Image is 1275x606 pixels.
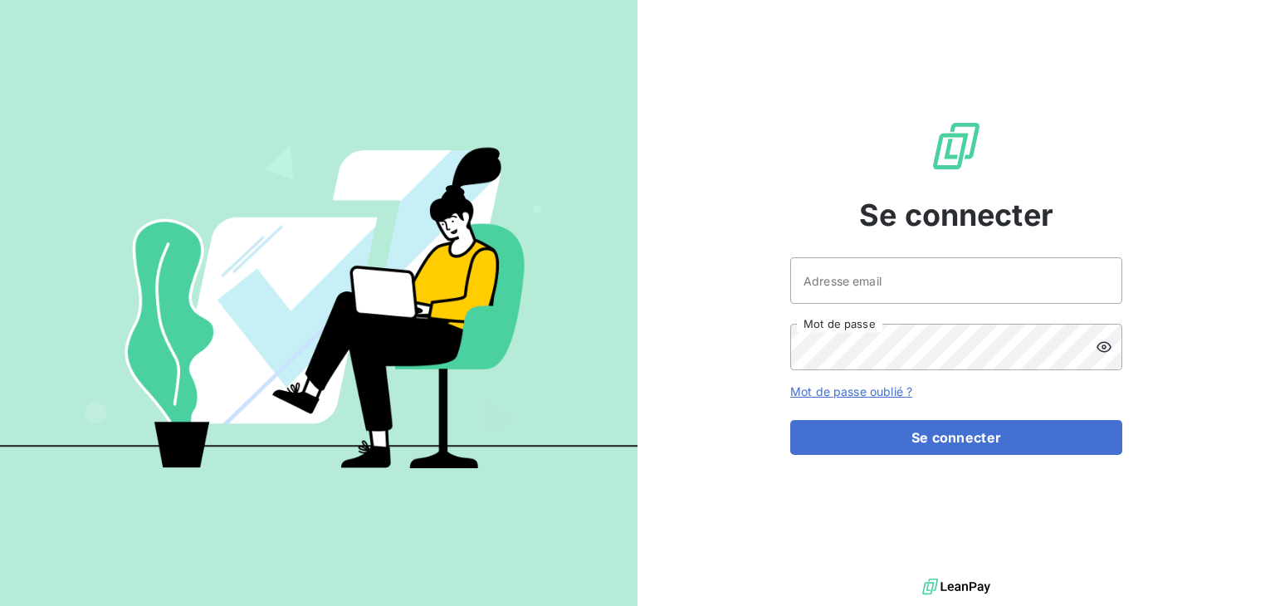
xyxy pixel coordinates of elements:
[790,420,1122,455] button: Se connecter
[790,257,1122,304] input: placeholder
[790,384,912,398] a: Mot de passe oublié ?
[922,574,990,599] img: logo
[859,193,1053,237] span: Se connecter
[930,120,983,173] img: Logo LeanPay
